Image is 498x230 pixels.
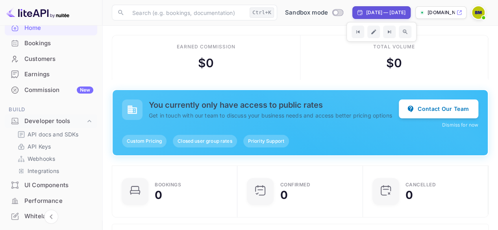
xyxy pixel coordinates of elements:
[243,138,289,145] span: Priority Support
[28,130,79,138] p: API docs and SDKs
[28,167,59,175] p: Integrations
[405,182,436,187] div: CANCELLED
[5,193,97,208] a: Performance
[24,70,93,79] div: Earnings
[14,165,94,177] div: Integrations
[373,43,415,50] div: Total volume
[5,67,97,81] a: Earnings
[128,5,246,20] input: Search (e.g. bookings, documentation)
[5,114,97,128] div: Developer tools
[5,52,97,66] a: Customers
[5,105,97,114] span: Build
[24,24,93,33] div: Home
[17,130,91,138] a: API docs and SDKs
[24,117,85,126] div: Developer tools
[5,178,97,193] div: UI Components
[352,26,364,38] button: Go to previous time period
[282,8,346,17] div: Switch to Production mode
[280,182,310,187] div: Confirmed
[442,121,478,129] button: Dismiss for now
[17,142,91,151] a: API Keys
[285,8,328,17] span: Sandbox mode
[24,86,93,95] div: Commission
[6,6,69,19] img: LiteAPI logo
[399,99,478,118] button: Contact Our Team
[122,138,167,145] span: Custom Pricing
[28,142,51,151] p: API Keys
[5,83,97,98] div: CommissionNew
[24,181,93,190] div: UI Components
[250,7,274,18] div: Ctrl+K
[5,36,97,51] div: Bookings
[386,54,402,72] div: $ 0
[77,86,93,94] div: New
[44,210,58,224] button: Collapse navigation
[155,182,181,187] div: Bookings
[173,138,237,145] span: Closed user group rates
[24,55,93,64] div: Customers
[5,52,97,67] div: Customers
[28,155,55,163] p: Webhooks
[5,20,97,36] div: Home
[24,39,93,48] div: Bookings
[155,190,162,201] div: 0
[5,36,97,50] a: Bookings
[5,209,97,223] a: Whitelabel
[149,111,399,120] p: Get in touch with our team to discuss your business needs and access better pricing options
[5,67,97,82] div: Earnings
[5,83,97,97] a: CommissionNew
[24,212,93,221] div: Whitelabel
[472,6,485,19] img: Brenda Mutevera
[405,190,413,201] div: 0
[198,54,214,72] div: $ 0
[366,9,405,16] div: [DATE] — [DATE]
[280,190,287,201] div: 0
[17,167,91,175] a: Integrations
[149,100,399,110] h5: You currently only have access to public rates
[367,26,380,38] button: Edit date range
[17,155,91,163] a: Webhooks
[383,26,396,38] button: Go to next time period
[5,178,97,192] a: UI Components
[177,43,235,50] div: Earned commission
[14,141,94,152] div: API Keys
[5,20,97,35] a: Home
[399,26,411,38] button: Zoom out time range
[14,153,94,164] div: Webhooks
[5,193,97,209] div: Performance
[428,9,455,16] p: [DOMAIN_NAME]
[24,197,93,206] div: Performance
[14,129,94,140] div: API docs and SDKs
